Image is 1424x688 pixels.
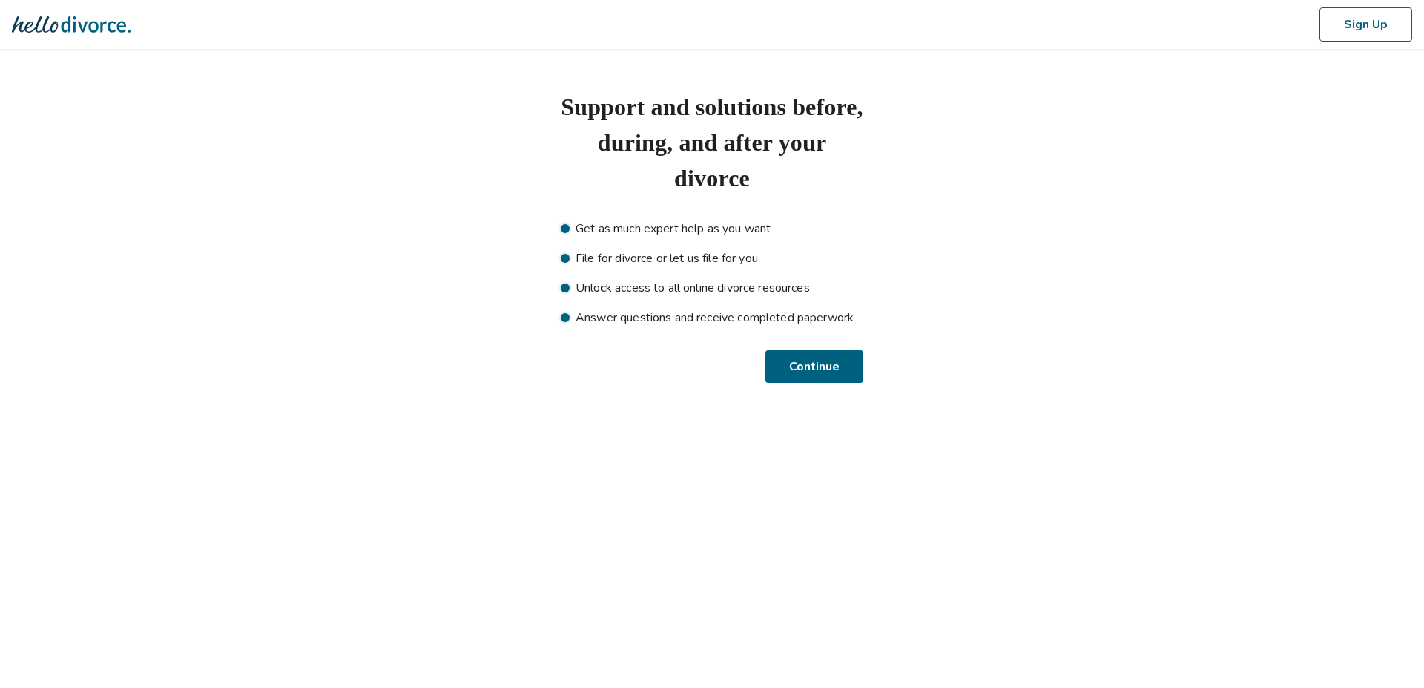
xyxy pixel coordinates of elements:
li: Answer questions and receive completed paperwork [561,309,863,327]
li: Unlock access to all online divorce resources [561,279,863,297]
img: Hello Divorce Logo [12,10,131,39]
li: Get as much expert help as you want [561,220,863,237]
button: Continue [768,350,863,383]
h1: Support and solutions before, during, and after your divorce [561,89,863,196]
button: Sign Up [1319,7,1412,42]
li: File for divorce or let us file for you [561,249,863,267]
